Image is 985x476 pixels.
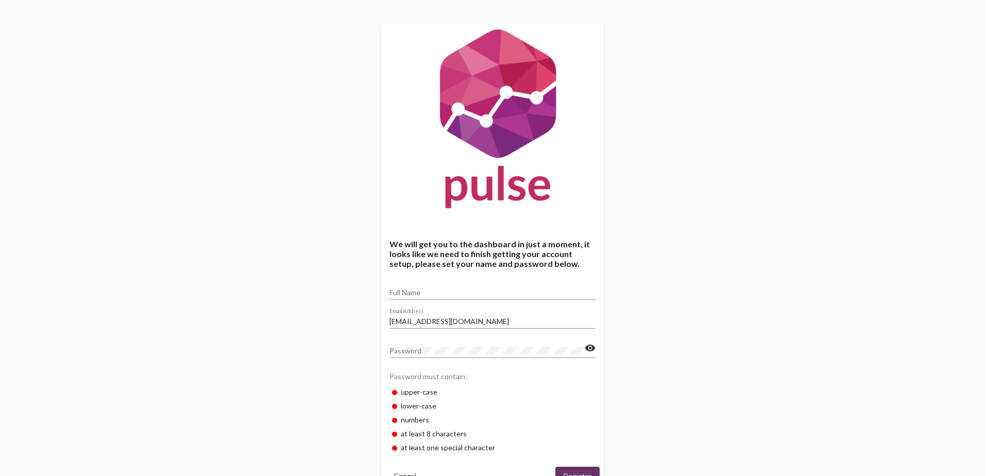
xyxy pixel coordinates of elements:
[389,413,596,427] div: numbers
[389,440,596,454] div: at least one special character
[381,24,604,218] img: Pulse For Good Logo
[389,367,596,385] div: Password must contain:
[389,427,596,440] div: at least 8 characters
[389,399,596,413] div: lower-case
[389,239,596,268] h4: We will get you to the dashboard in just a moment, it looks like we need to finish getting your a...
[389,385,596,399] div: upper-case
[585,342,596,354] mat-icon: visibility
